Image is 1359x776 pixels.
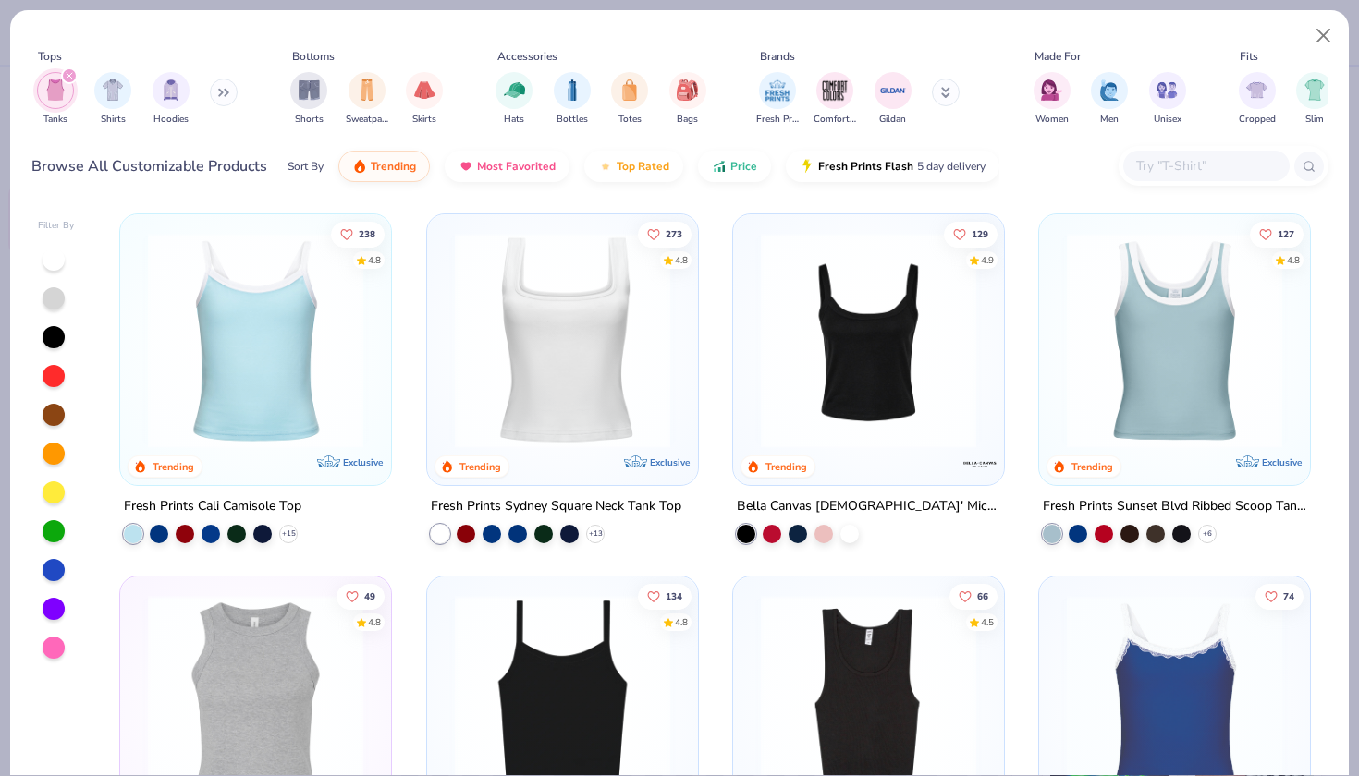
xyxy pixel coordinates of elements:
[1239,113,1276,127] span: Cropped
[364,592,375,601] span: 49
[1203,528,1212,540] span: + 6
[611,72,648,127] div: filter for Totes
[37,72,74,127] button: filter button
[617,159,669,174] span: Top Rated
[94,72,131,127] div: filter for Shirts
[752,233,986,448] img: 8af284bf-0d00-45ea-9003-ce4b9a3194ad
[371,159,416,174] span: Trending
[504,113,524,127] span: Hats
[1287,253,1300,267] div: 4.8
[698,151,771,182] button: Price
[756,72,799,127] button: filter button
[875,72,912,127] button: filter button
[153,113,189,127] span: Hoodies
[665,592,681,601] span: 134
[1035,48,1081,65] div: Made For
[756,72,799,127] div: filter for Fresh Prints
[944,221,998,247] button: Like
[760,48,795,65] div: Brands
[949,584,998,610] button: Like
[38,48,62,65] div: Tops
[557,113,588,127] span: Bottles
[961,445,998,482] img: Bella + Canvas logo
[1304,79,1325,101] img: Slim Image
[103,79,124,101] img: Shirts Image
[677,79,697,101] img: Bags Image
[295,113,324,127] span: Shorts
[1157,79,1178,101] img: Unisex Image
[290,72,327,127] button: filter button
[674,253,687,267] div: 4.8
[346,113,388,127] span: Sweatpants
[917,156,986,177] span: 5 day delivery
[1239,72,1276,127] button: filter button
[496,72,533,127] div: filter for Hats
[368,253,381,267] div: 4.8
[764,77,791,104] img: Fresh Prints Image
[554,72,591,127] button: filter button
[292,48,335,65] div: Bottoms
[1305,113,1324,127] span: Slim
[153,72,190,127] div: filter for Hoodies
[756,113,799,127] span: Fresh Prints
[737,495,1000,518] div: Bella Canvas [DEMOGRAPHIC_DATA]' Micro Ribbed Scoop Tank
[619,79,640,101] img: Totes Image
[288,158,324,175] div: Sort By
[818,159,913,174] span: Fresh Prints Flash
[1154,113,1181,127] span: Unisex
[879,77,907,104] img: Gildan Image
[1034,72,1071,127] div: filter for Women
[431,495,681,518] div: Fresh Prints Sydney Square Neck Tank Top
[477,159,556,174] span: Most Favorited
[406,72,443,127] div: filter for Skirts
[412,113,436,127] span: Skirts
[981,253,994,267] div: 4.9
[598,159,613,174] img: TopRated.gif
[1041,79,1062,101] img: Women Image
[1240,48,1258,65] div: Fits
[445,151,569,182] button: Most Favorited
[637,221,691,247] button: Like
[665,229,681,238] span: 273
[618,113,642,127] span: Totes
[282,528,296,540] span: + 15
[352,159,367,174] img: trending.gif
[368,616,381,630] div: 4.8
[1058,233,1292,448] img: 805349cc-a073-4baf-ae89-b2761e757b43
[1134,155,1277,176] input: Try "T-Shirt"
[562,79,582,101] img: Bottles Image
[344,456,384,468] span: Exclusive
[814,113,856,127] span: Comfort Colors
[786,151,999,182] button: Fresh Prints Flash5 day delivery
[299,79,320,101] img: Shorts Image
[331,221,385,247] button: Like
[459,159,473,174] img: most_fav.gif
[669,72,706,127] button: filter button
[1091,72,1128,127] button: filter button
[1149,72,1186,127] div: filter for Unisex
[43,113,67,127] span: Tanks
[45,79,66,101] img: Tanks Image
[584,151,683,182] button: Top Rated
[1034,72,1071,127] button: filter button
[337,584,385,610] button: Like
[1283,592,1294,601] span: 74
[414,79,435,101] img: Skirts Image
[972,229,988,238] span: 129
[101,113,126,127] span: Shirts
[1100,113,1119,127] span: Men
[879,113,906,127] span: Gildan
[1043,495,1306,518] div: Fresh Prints Sunset Blvd Ribbed Scoop Tank Top
[359,229,375,238] span: 238
[124,495,301,518] div: Fresh Prints Cali Camisole Top
[346,72,388,127] div: filter for Sweatpants
[814,72,856,127] div: filter for Comfort Colors
[338,151,430,182] button: Trending
[814,72,856,127] button: filter button
[406,72,443,127] button: filter button
[1149,72,1186,127] button: filter button
[875,72,912,127] div: filter for Gildan
[554,72,591,127] div: filter for Bottles
[977,592,988,601] span: 66
[31,155,267,177] div: Browse All Customizable Products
